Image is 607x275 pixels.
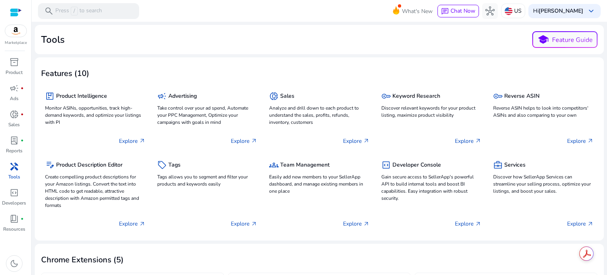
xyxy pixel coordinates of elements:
span: school [537,34,549,46]
span: / [71,7,78,15]
span: arrow_outward [475,221,481,227]
p: Sales [8,121,20,128]
span: business_center [493,160,503,170]
span: arrow_outward [587,138,594,144]
p: Reverse ASIN helps to look into competitors' ASINs and also comparing to your own [493,104,594,119]
p: Tools [8,173,20,180]
span: keyboard_arrow_down [586,6,596,16]
h5: Team Management [280,162,330,169]
span: book_4 [9,214,19,224]
p: Discover relevant keywords for your product listing, maximize product visibility [381,104,482,119]
span: search [44,6,54,16]
h3: Features (10) [41,69,89,78]
span: dark_mode [9,259,19,268]
p: Feature Guide [552,35,593,45]
span: code_blocks [381,160,391,170]
span: arrow_outward [363,221,369,227]
p: Ads [10,95,19,102]
span: fiber_manual_record [21,217,24,220]
h2: Tools [41,34,65,46]
p: Product [6,69,23,76]
span: What's New [402,4,433,18]
h5: Sales [280,93,294,100]
span: donut_small [269,91,279,101]
p: Explore [343,220,369,228]
h5: Tags [168,162,181,169]
img: us.svg [505,7,513,15]
span: key [381,91,391,101]
span: campaign [157,91,167,101]
h5: Reverse ASIN [504,93,539,100]
p: Hi [533,8,583,14]
h5: Product Description Editor [56,162,123,169]
span: chat [441,8,449,15]
span: package [45,91,55,101]
p: Explore [119,220,145,228]
p: Explore [455,220,481,228]
span: key [493,91,503,101]
p: Explore [231,137,257,145]
span: Chat Now [451,7,475,15]
button: hub [482,3,498,19]
span: hub [485,6,495,16]
span: arrow_outward [587,221,594,227]
button: schoolFeature Guide [532,31,598,48]
button: chatChat Now [437,5,479,17]
span: lab_profile [9,136,19,145]
img: amazon.svg [5,25,26,37]
span: sell [157,160,167,170]
p: Resources [3,226,25,233]
p: Gain secure access to SellerApp's powerful API to build internal tools and boost BI capabilities.... [381,173,482,202]
p: Explore [567,137,594,145]
span: arrow_outward [475,138,481,144]
h5: Advertising [168,93,197,100]
span: edit_note [45,160,55,170]
p: Press to search [55,7,102,15]
span: arrow_outward [251,221,257,227]
span: arrow_outward [139,221,145,227]
h5: Keyword Research [392,93,440,100]
span: fiber_manual_record [21,139,24,142]
p: Easily add new members to your SellerApp dashboard, and manage existing members in one place [269,173,369,195]
p: Explore [119,137,145,145]
h5: Developer Console [392,162,441,169]
span: arrow_outward [139,138,145,144]
p: Developers [2,199,26,207]
p: Explore [231,220,257,228]
span: fiber_manual_record [21,87,24,90]
span: code_blocks [9,188,19,197]
p: Marketplace [5,40,27,46]
h5: Services [504,162,526,169]
p: Analyze and drill down to each product to understand the sales, profits, refunds, inventory, cust... [269,104,369,126]
h5: Product Intelligence [56,93,107,100]
span: groups [269,160,279,170]
b: [PERSON_NAME] [539,7,583,15]
span: inventory_2 [9,57,19,67]
p: Explore [455,137,481,145]
span: donut_small [9,110,19,119]
p: Tags allows you to segment and filter your products and keywords easily [157,173,258,188]
span: fiber_manual_record [21,113,24,116]
span: arrow_outward [251,138,257,144]
span: handyman [9,162,19,171]
p: Explore [343,137,369,145]
p: Explore [567,220,594,228]
p: Reports [6,147,23,154]
p: US [514,4,522,18]
span: arrow_outward [363,138,369,144]
p: Take control over your ad spend, Automate your PPC Management, Optimize your campaigns with goals... [157,104,258,126]
p: Discover how SellerApp Services can streamline your selling process, optimize your listings, and ... [493,173,594,195]
span: campaign [9,83,19,93]
h3: Chrome Extensions (5) [41,255,124,265]
p: Create compelling product descriptions for your Amazon listings. Convert the text into HTML code ... [45,173,145,209]
p: Monitor ASINs, opportunities, track high-demand keywords, and optimize your listings with PI [45,104,145,126]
